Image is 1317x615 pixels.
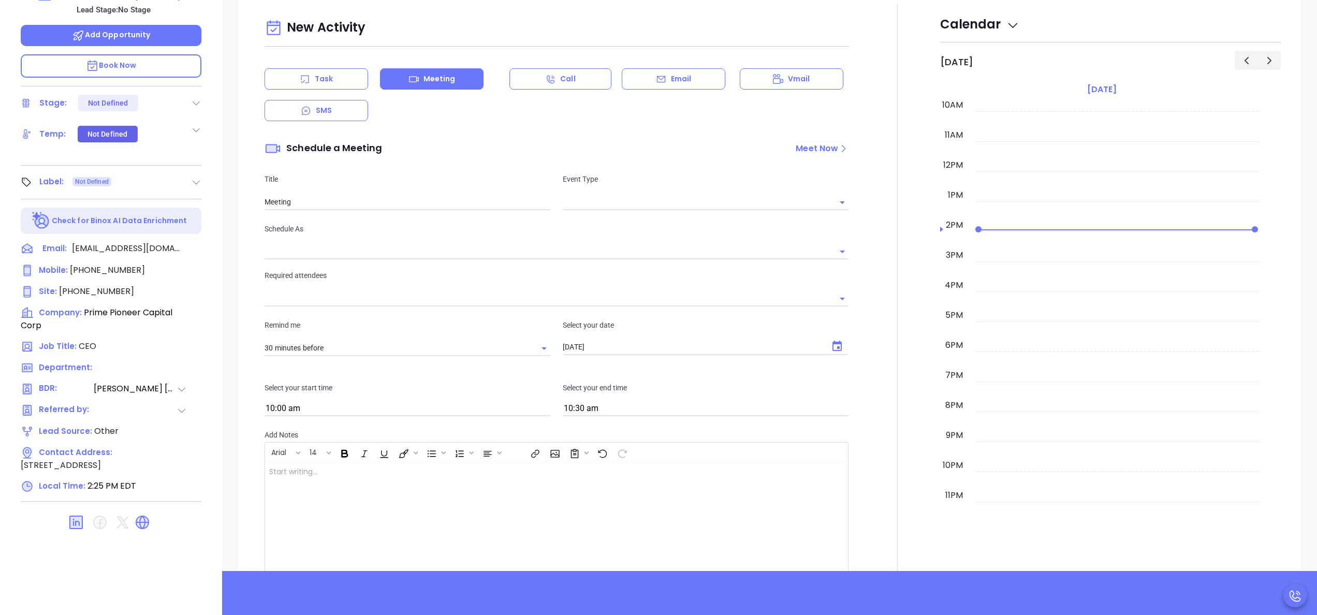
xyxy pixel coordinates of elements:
h2: [DATE] [940,56,973,68]
div: 1pm [946,189,965,201]
div: 12pm [941,159,965,171]
span: Insert Image [545,444,563,461]
div: 4pm [943,279,965,291]
span: Company: [39,307,82,318]
p: Lead Stage: No Stage [26,3,201,17]
span: Not Defined [75,176,109,187]
span: Mobile : [39,265,68,275]
p: Event Type [563,173,848,185]
span: Email: [42,242,67,256]
span: CEO [79,340,96,352]
p: SMS [316,105,332,116]
button: Open [835,244,850,259]
div: Temp: [39,126,66,142]
button: Choose date, selected date is Sep 23, 2025 [827,336,847,357]
span: Prime Pioneer Capital Corp [21,306,172,331]
div: 2pm [944,219,965,231]
div: 10am [940,99,965,111]
span: Bold [334,444,353,461]
span: [PHONE_NUMBER] [59,285,134,297]
div: Stage: [39,95,67,111]
p: Remind me [265,319,550,331]
span: Schedule a Meeting [265,141,382,154]
span: Font size [304,444,333,461]
button: Open [835,291,850,306]
span: Lead Source: [39,426,92,436]
span: Italic [354,444,373,461]
p: Schedule As [265,223,848,235]
span: Fill color or set the text color [393,444,420,461]
p: Select your end time [563,382,848,393]
input: Add a title [265,195,550,210]
span: Job Title: [39,341,77,352]
button: Previous day [1235,51,1258,70]
span: Insert Unordered List [421,444,448,461]
span: [STREET_ADDRESS] [21,459,101,471]
span: Redo [612,444,631,461]
button: Open [835,195,850,210]
p: Email [671,74,692,84]
p: Vmail [788,74,810,84]
button: Arial [266,444,294,461]
div: 9pm [944,429,965,442]
span: Insert Ordered List [449,444,476,461]
span: Font family [266,444,303,461]
button: Next day [1257,51,1281,70]
span: Local Time: [39,480,85,491]
span: Other [94,425,119,437]
div: 5pm [943,309,965,321]
span: Surveys [564,444,591,461]
span: Book Now [86,60,137,70]
div: 10pm [941,459,965,472]
span: BDR: [39,383,93,396]
span: Underline [374,444,392,461]
p: Select your start time [265,382,550,393]
div: 11am [943,129,965,141]
p: Meeting [423,74,456,84]
input: MM/DD/YYYY [563,342,823,352]
img: Ai-Enrich-DaqCidB-.svg [32,212,50,230]
button: Open [537,341,551,356]
p: Select your date [563,319,848,331]
span: Site : [39,286,57,297]
div: Label: [39,174,64,189]
span: [PERSON_NAME] [PERSON_NAME] [94,383,177,396]
span: Undo [592,444,611,461]
p: Add Notes [265,429,848,441]
div: Not Defined [87,126,127,142]
span: Add Opportunity [72,30,151,40]
span: Department: [39,362,92,373]
p: Check for Binox AI Data Enrichment [52,215,187,226]
span: [EMAIL_ADDRESS][DOMAIN_NAME] [72,242,181,255]
button: 14 [304,444,325,461]
span: Referred by: [39,404,93,417]
div: 11pm [943,489,965,502]
span: Contact Address: [39,447,112,458]
a: [DATE] [1085,82,1119,97]
div: Not Defined [88,95,128,111]
div: New Activity [265,15,848,41]
span: 14 [304,447,322,455]
span: Calendar [940,16,1019,33]
div: Meet Now [796,142,838,155]
p: Call [560,74,575,84]
p: Task [315,74,333,84]
p: Required attendees [265,270,848,281]
span: Insert link [525,444,544,461]
span: Arial [266,447,291,455]
span: [PHONE_NUMBER] [70,264,145,276]
span: Align [477,444,504,461]
div: 3pm [944,249,965,261]
div: 6pm [943,339,965,352]
div: 8pm [943,399,965,412]
span: 2:25 PM EDT [87,480,136,492]
div: 7pm [943,369,965,382]
p: Title [265,173,550,185]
